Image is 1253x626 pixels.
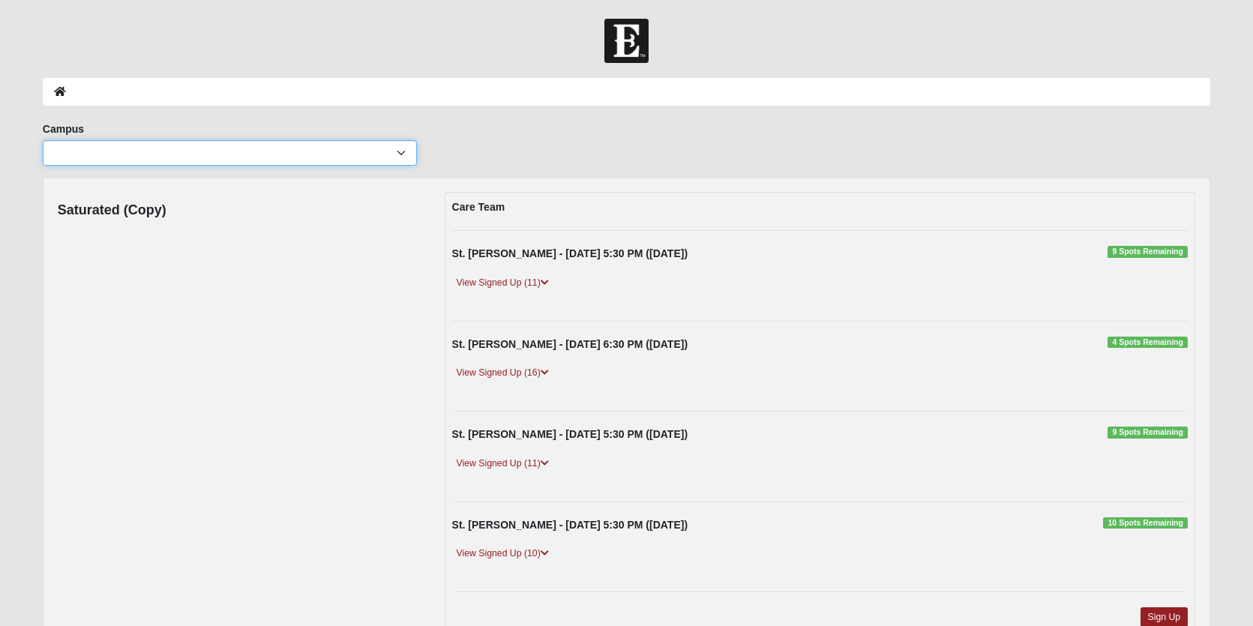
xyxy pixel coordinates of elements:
[1108,246,1188,258] span: 9 Spots Remaining
[452,247,688,259] strong: St. [PERSON_NAME] - [DATE] 5:30 PM ([DATE])
[604,19,649,63] img: Church of Eleven22 Logo
[452,519,688,531] strong: St. [PERSON_NAME] - [DATE] 5:30 PM ([DATE])
[58,202,166,219] h4: Saturated (Copy)
[1103,517,1188,529] span: 10 Spots Remaining
[452,201,505,213] strong: Care Team
[452,546,553,562] a: View Signed Up (10)
[43,121,84,136] label: Campus
[452,456,553,472] a: View Signed Up (11)
[452,338,688,350] strong: St. [PERSON_NAME] - [DATE] 6:30 PM ([DATE])
[452,428,688,440] strong: St. [PERSON_NAME] - [DATE] 5:30 PM ([DATE])
[452,365,553,381] a: View Signed Up (16)
[452,275,553,291] a: View Signed Up (11)
[1108,427,1188,439] span: 9 Spots Remaining
[1108,337,1188,349] span: 4 Spots Remaining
